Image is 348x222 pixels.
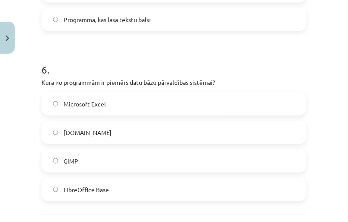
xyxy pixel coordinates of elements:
input: Microsoft Excel [53,101,58,107]
p: Kura no programmām ir piemērs datu bāzu pārvaldības sistēmai? [42,78,306,87]
input: Programma, kas lasa tekstu balsī [53,17,58,23]
span: [DOMAIN_NAME] [64,128,112,137]
span: Programma, kas lasa tekstu balsī [64,15,151,24]
span: LibreOffice Base [64,185,109,194]
span: Microsoft Excel [64,100,106,109]
h1: 6 . [42,48,306,75]
input: GIMP [53,158,58,164]
input: [DOMAIN_NAME] [53,130,58,135]
img: icon-close-lesson-0947bae3869378f0d4975bcd49f059093ad1ed9edebbc8119c70593378902aed.svg [6,35,9,41]
input: LibreOffice Base [53,187,58,193]
span: GIMP [64,157,78,166]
